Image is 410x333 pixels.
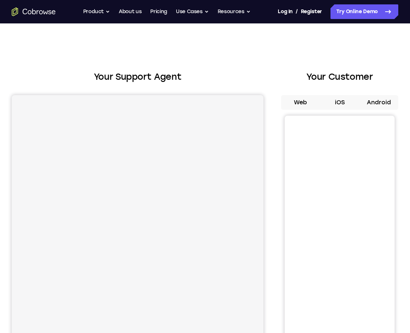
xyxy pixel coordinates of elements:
[320,95,359,110] button: iOS
[359,95,398,110] button: Android
[119,4,141,19] a: About us
[83,4,110,19] button: Product
[330,4,398,19] a: Try Online Demo
[296,7,298,16] span: /
[176,4,209,19] button: Use Cases
[218,4,251,19] button: Resources
[281,70,398,83] h2: Your Customer
[150,4,167,19] a: Pricing
[278,4,292,19] a: Log In
[12,70,263,83] h2: Your Support Agent
[281,95,320,110] button: Web
[301,4,322,19] a: Register
[12,7,56,16] a: Go to the home page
